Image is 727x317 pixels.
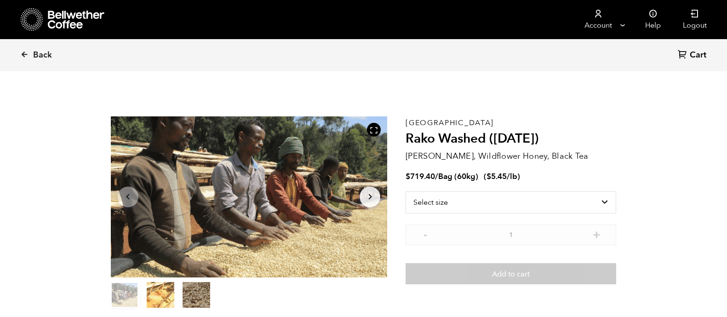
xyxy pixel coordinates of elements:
[419,229,431,238] button: -
[690,50,706,61] span: Cart
[591,229,602,238] button: +
[406,171,435,182] bdi: 719.40
[678,49,709,62] a: Cart
[435,171,438,182] span: /
[33,50,52,61] span: Back
[406,131,616,147] h2: Rako Washed ([DATE])
[438,171,478,182] span: Bag (60kg)
[406,263,616,284] button: Add to cart
[487,171,491,182] span: $
[406,171,410,182] span: $
[487,171,507,182] bdi: 5.45
[507,171,517,182] span: /lb
[406,150,616,162] p: [PERSON_NAME], Wildflower Honey, Black Tea
[484,171,520,182] span: ( )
